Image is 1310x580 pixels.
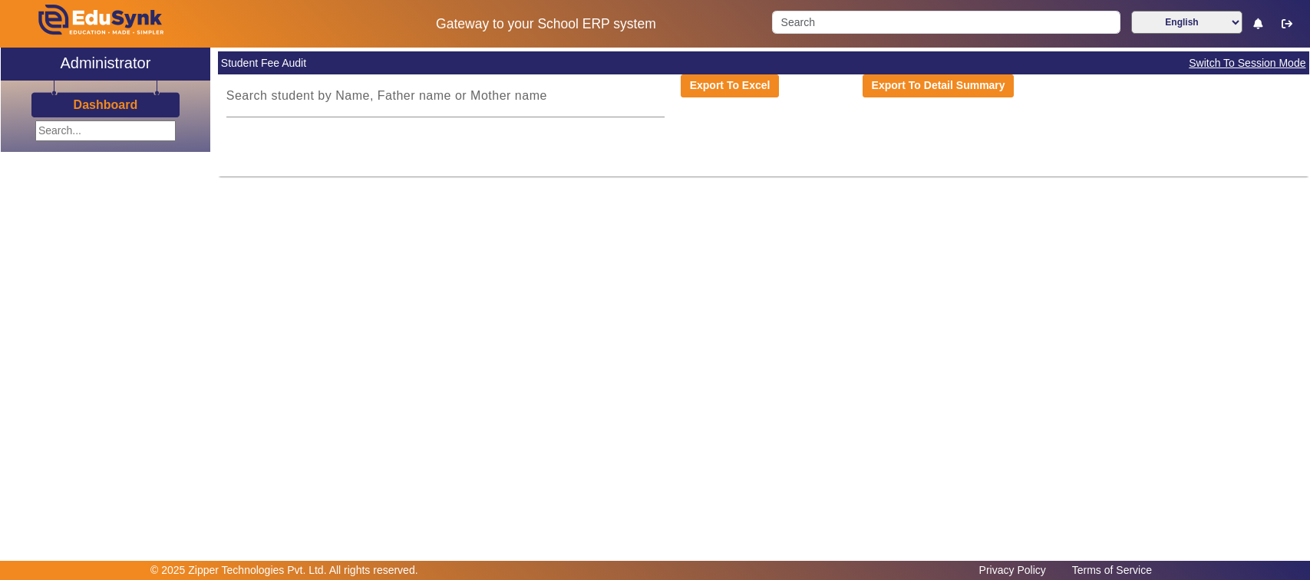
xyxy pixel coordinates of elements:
[972,560,1054,580] a: Privacy Policy
[772,11,1120,34] input: Search
[1188,54,1306,72] span: Switch To Session Mode
[74,97,138,112] h3: Dashboard
[73,97,139,113] a: Dashboard
[60,54,150,72] h2: Administrator
[336,16,756,32] h5: Gateway to your School ERP system
[150,562,418,578] p: © 2025 Zipper Technologies Pvt. Ltd. All rights reserved.
[681,74,779,97] button: Export To Excel
[226,87,665,105] input: Search student by Name, Father name or Mother name
[218,51,1309,74] mat-card-header: Student Fee Audit
[1064,560,1160,580] a: Terms of Service
[35,120,176,141] input: Search...
[863,74,1014,97] button: Export To Detail Summary
[1,48,210,81] a: Administrator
